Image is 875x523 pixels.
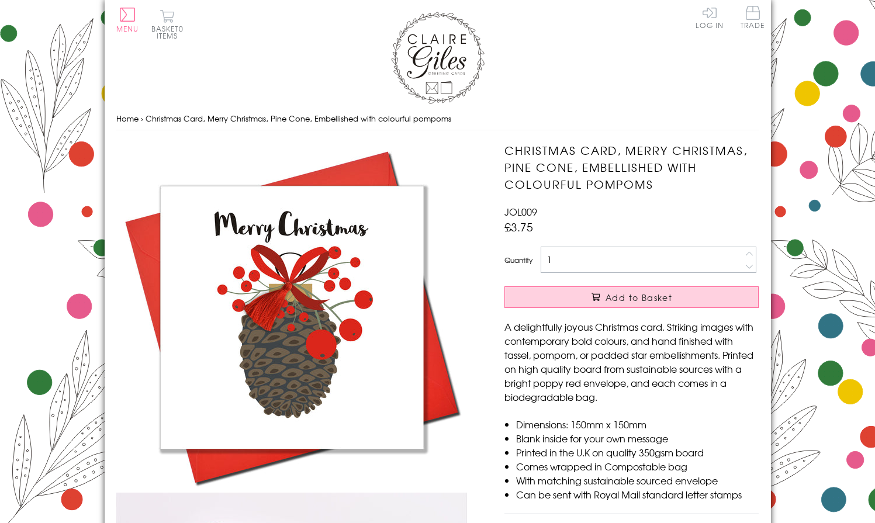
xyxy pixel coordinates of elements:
[741,6,765,29] span: Trade
[504,320,759,404] p: A delightfully joyous Christmas card. Striking images with contemporary bold colours, and hand fi...
[516,459,759,473] li: Comes wrapped in Compostable bag
[504,142,759,192] h1: Christmas Card, Merry Christmas, Pine Cone, Embellished with colourful pompoms
[516,473,759,487] li: With matching sustainable sourced envelope
[696,6,724,29] a: Log In
[391,12,485,104] img: Claire Giles Greetings Cards
[741,6,765,31] a: Trade
[516,417,759,431] li: Dimensions: 150mm x 150mm
[516,431,759,445] li: Blank inside for your own message
[606,292,672,303] span: Add to Basket
[516,445,759,459] li: Printed in the U.K on quality 350gsm board
[151,9,184,39] button: Basket0 items
[146,113,451,124] span: Christmas Card, Merry Christmas, Pine Cone, Embellished with colourful pompoms
[504,205,537,219] span: JOL009
[141,113,143,124] span: ›
[116,142,467,493] img: Christmas Card, Merry Christmas, Pine Cone, Embellished with colourful pompoms
[516,487,759,501] li: Can be sent with Royal Mail standard letter stamps
[157,23,184,41] span: 0 items
[504,255,532,265] label: Quantity
[116,107,759,131] nav: breadcrumbs
[116,113,139,124] a: Home
[116,23,139,34] span: Menu
[116,8,139,32] button: Menu
[504,219,533,235] span: £3.75
[504,286,759,308] button: Add to Basket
